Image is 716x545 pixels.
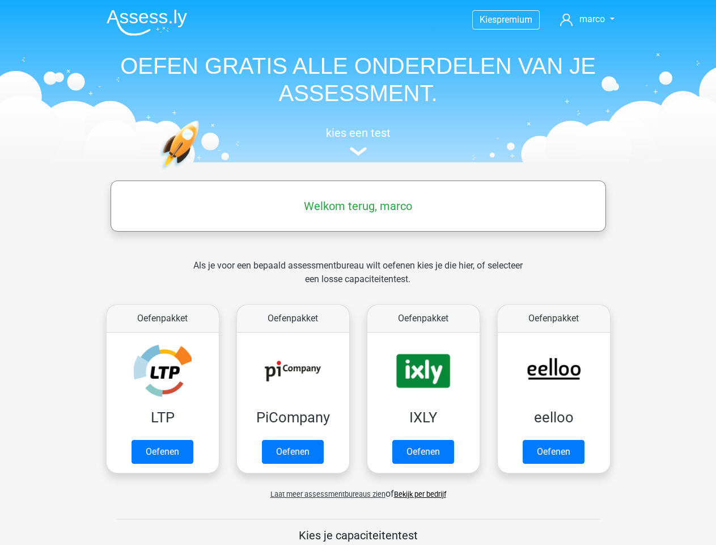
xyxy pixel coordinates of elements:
img: oefenen [160,120,243,223]
a: Oefenen [132,440,193,464]
h5: kies een test [98,126,619,140]
img: Assessly [107,9,187,36]
a: Bekijk per bedrijf [394,490,446,498]
a: Oefenen [392,440,454,464]
div: of [98,478,619,501]
h1: OEFEN GRATIS ALLE ONDERDELEN VAN JE ASSESSMENT. [98,52,619,107]
a: Kiespremium [473,12,539,27]
h5: Kies je capaciteitentest [116,529,600,542]
div: Als je voor een bepaald assessmentbureau wilt oefenen kies je die hier, of selecteer een losse ca... [184,259,532,300]
img: assessment [350,147,367,156]
a: Oefenen [523,440,584,464]
a: marco [556,12,618,26]
a: Oefenen [262,440,324,464]
span: premium [497,14,532,25]
span: Kies [480,14,497,25]
h5: Welkom terug, marco [116,199,600,213]
span: marco [579,14,605,24]
span: Laat meer assessmentbureaus zien [270,490,385,498]
a: kies een test [98,126,619,156]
